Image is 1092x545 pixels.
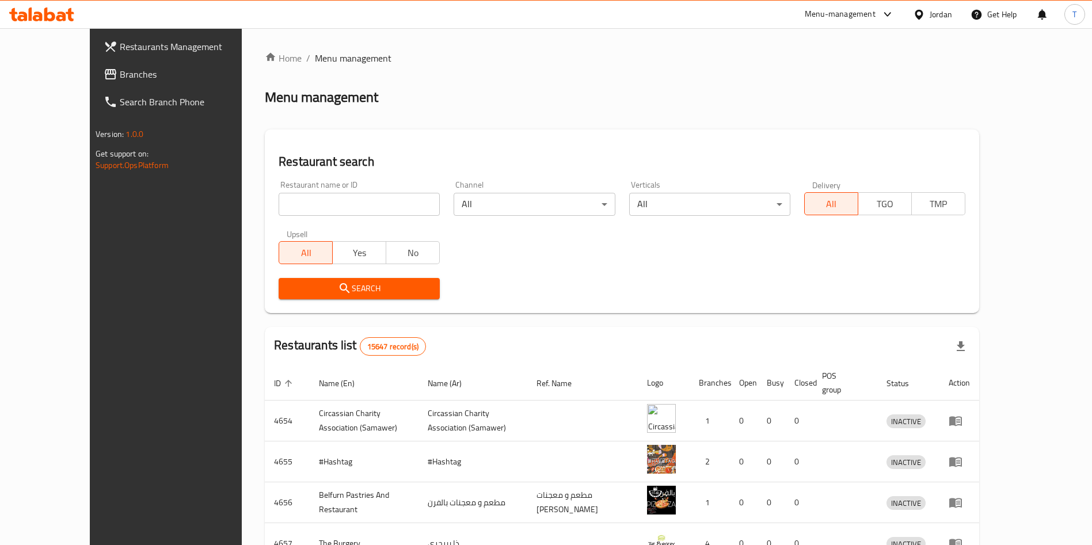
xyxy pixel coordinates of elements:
[939,365,979,401] th: Action
[690,482,730,523] td: 1
[647,486,676,514] img: Belfurn Pastries And Restaurant
[120,40,263,54] span: Restaurants Management
[863,196,907,212] span: TGO
[730,365,758,401] th: Open
[418,482,527,523] td: مطعم و معجنات بالفرن
[418,441,527,482] td: #Hashtag
[785,401,813,441] td: 0
[279,278,440,299] button: Search
[454,193,615,216] div: All
[265,401,310,441] td: 4654
[337,245,382,261] span: Yes
[274,337,426,356] h2: Restaurants list
[886,497,926,510] span: INACTIVE
[274,376,296,390] span: ID
[809,196,854,212] span: All
[120,67,263,81] span: Branches
[332,241,386,264] button: Yes
[949,455,970,468] div: Menu
[886,455,926,469] div: INACTIVE
[886,414,926,428] div: INACTIVE
[96,127,124,142] span: Version:
[96,146,149,161] span: Get support on:
[386,241,440,264] button: No
[265,51,302,65] a: Home
[96,158,169,173] a: Support.OpsPlatform
[418,401,527,441] td: ​Circassian ​Charity ​Association​ (Samawer)
[360,341,425,352] span: 15647 record(s)
[306,51,310,65] li: /
[94,88,272,116] a: Search Branch Phone
[288,281,431,296] span: Search
[785,441,813,482] td: 0
[319,376,370,390] span: Name (En)
[315,51,391,65] span: Menu management
[758,482,785,523] td: 0
[730,401,758,441] td: 0
[690,401,730,441] td: 1
[120,95,263,109] span: Search Branch Phone
[647,445,676,474] img: #Hashtag
[730,441,758,482] td: 0
[785,365,813,401] th: Closed
[911,192,965,215] button: TMP
[647,404,676,433] img: ​Circassian ​Charity ​Association​ (Samawer)
[537,376,587,390] span: Ref. Name
[310,482,418,523] td: Belfurn Pastries And Restaurant
[265,88,378,106] h2: Menu management
[1072,8,1076,21] span: T
[284,245,328,261] span: All
[428,376,477,390] span: Name (Ar)
[310,441,418,482] td: #Hashtag
[287,230,308,238] label: Upsell
[886,496,926,510] div: INACTIVE
[804,192,858,215] button: All
[805,7,876,21] div: Menu-management
[265,482,310,523] td: 4656
[758,365,785,401] th: Busy
[265,51,979,65] nav: breadcrumb
[360,337,426,356] div: Total records count
[279,241,333,264] button: All
[690,441,730,482] td: 2
[758,401,785,441] td: 0
[279,193,440,216] input: Search for restaurant name or ID..
[730,482,758,523] td: 0
[265,441,310,482] td: 4655
[886,456,926,469] span: INACTIVE
[758,441,785,482] td: 0
[94,60,272,88] a: Branches
[279,153,965,170] h2: Restaurant search
[812,181,841,189] label: Delivery
[785,482,813,523] td: 0
[886,415,926,428] span: INACTIVE
[858,192,912,215] button: TGO
[125,127,143,142] span: 1.0.0
[930,8,952,21] div: Jordan
[947,333,975,360] div: Export file
[822,369,863,397] span: POS group
[886,376,924,390] span: Status
[916,196,961,212] span: TMP
[949,496,970,509] div: Menu
[949,414,970,428] div: Menu
[638,365,690,401] th: Logo
[94,33,272,60] a: Restaurants Management
[527,482,638,523] td: مطعم و معجنات [PERSON_NAME]
[629,193,790,216] div: All
[310,401,418,441] td: ​Circassian ​Charity ​Association​ (Samawer)
[690,365,730,401] th: Branches
[391,245,435,261] span: No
